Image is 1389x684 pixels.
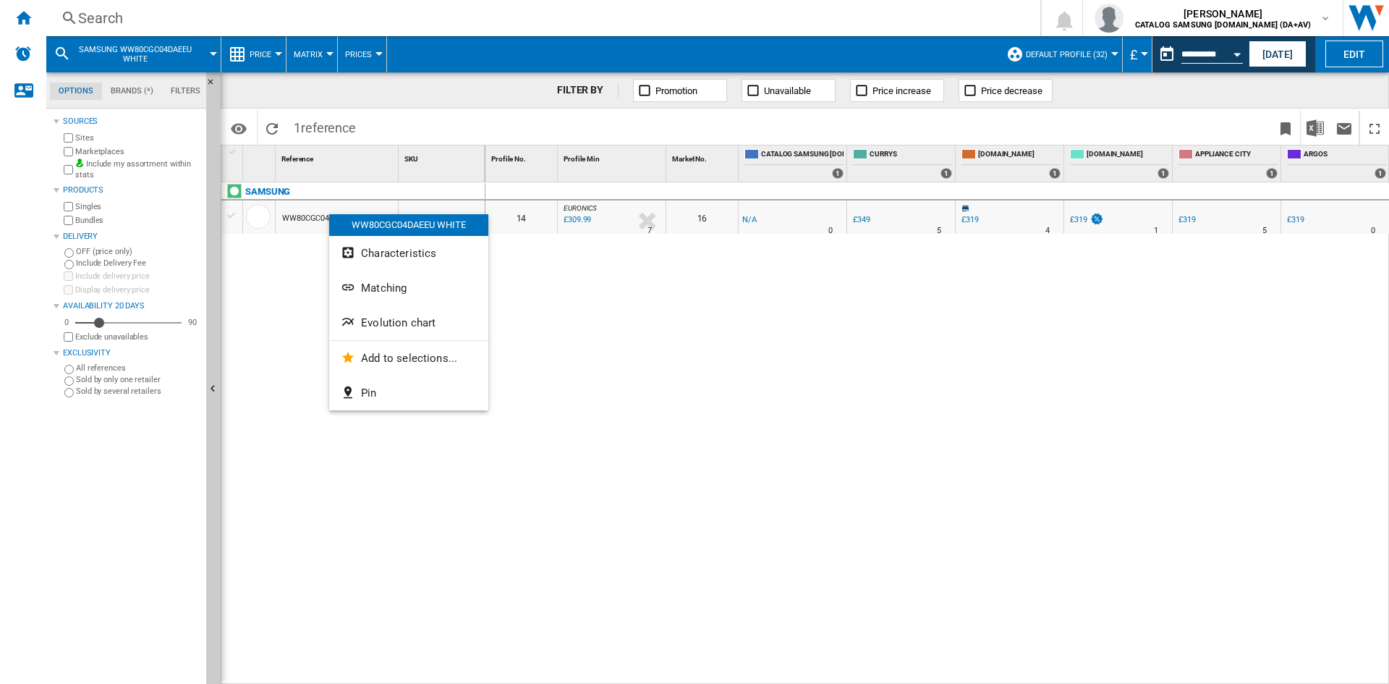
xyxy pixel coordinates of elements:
[361,352,457,365] span: Add to selections...
[361,247,436,260] span: Characteristics
[329,271,488,305] button: Matching
[329,376,488,410] button: Pin...
[329,214,488,236] div: WW80CGC04DAEEU WHITE
[361,387,376,400] span: Pin
[329,341,488,376] button: Add to selections...
[361,282,407,295] span: Matching
[329,305,488,340] button: Evolution chart
[361,316,436,329] span: Evolution chart
[329,236,488,271] button: Characteristics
